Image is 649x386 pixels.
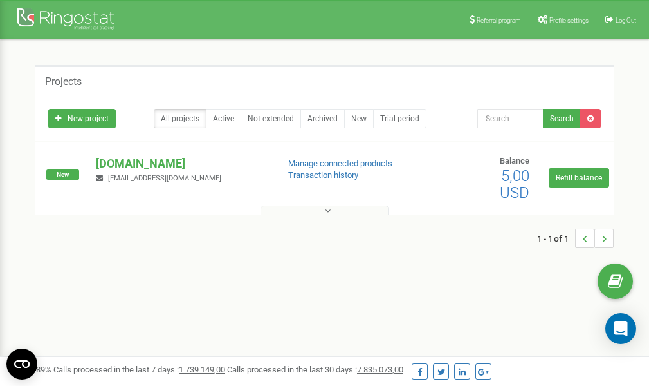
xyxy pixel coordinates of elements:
[549,17,589,24] span: Profile settings
[46,169,79,180] span: New
[500,167,529,202] span: 5,00 USD
[48,109,116,128] a: New project
[108,174,221,182] span: [EMAIL_ADDRESS][DOMAIN_NAME]
[241,109,301,128] a: Not extended
[53,365,225,374] span: Calls processed in the last 7 days :
[477,109,544,128] input: Search
[537,229,575,248] span: 1 - 1 of 1
[288,170,358,180] a: Transaction history
[500,156,529,166] span: Balance
[96,155,267,172] p: [DOMAIN_NAME]
[227,365,403,374] span: Calls processed in the last 30 days :
[206,109,241,128] a: Active
[6,349,37,380] button: Open CMP widget
[537,216,614,261] nav: ...
[543,109,581,128] button: Search
[357,365,403,374] u: 7 835 073,00
[549,168,609,188] a: Refill balance
[45,76,82,88] h5: Projects
[344,109,374,128] a: New
[373,109,426,128] a: Trial period
[477,17,521,24] span: Referral program
[288,159,392,168] a: Manage connected products
[605,313,636,344] div: Open Intercom Messenger
[300,109,345,128] a: Archived
[154,109,206,128] a: All projects
[616,17,636,24] span: Log Out
[179,365,225,374] u: 1 739 149,00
